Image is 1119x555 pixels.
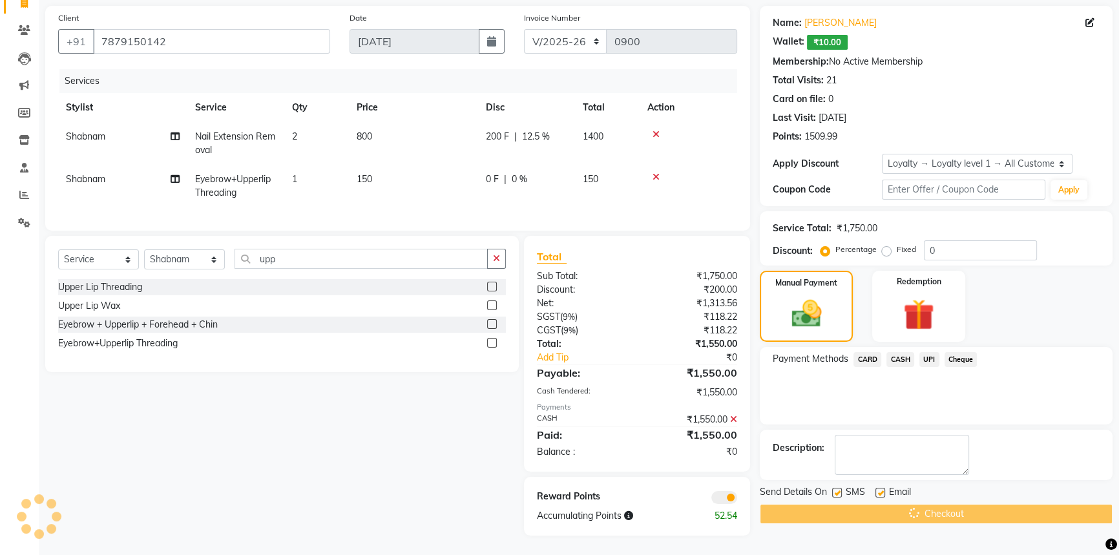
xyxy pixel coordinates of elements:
[655,351,747,364] div: ₹0
[637,365,747,381] div: ₹1,550.00
[527,413,637,426] div: CASH
[894,295,944,334] img: _gift.svg
[804,16,877,30] a: [PERSON_NAME]
[504,173,507,186] span: |
[527,297,637,310] div: Net:
[527,324,637,337] div: ( )
[93,29,330,54] input: Search by Name/Mobile/Email/Code
[886,352,914,367] span: CASH
[773,35,804,50] div: Wallet:
[575,93,640,122] th: Total
[773,111,816,125] div: Last Visit:
[527,337,637,351] div: Total:
[527,283,637,297] div: Discount:
[537,311,560,322] span: SGST
[537,402,738,413] div: Payments
[59,69,747,93] div: Services
[527,386,637,399] div: Cash Tendered:
[773,130,802,143] div: Points:
[637,445,747,459] div: ₹0
[637,310,747,324] div: ₹118.22
[773,16,802,30] div: Name:
[527,351,656,364] a: Add Tip
[945,352,978,367] span: Cheque
[637,297,747,310] div: ₹1,313.56
[563,325,576,335] span: 9%
[773,55,829,68] div: Membership:
[637,269,747,283] div: ₹1,750.00
[819,111,846,125] div: [DATE]
[637,283,747,297] div: ₹200.00
[826,74,837,87] div: 21
[486,173,499,186] span: 0 F
[66,131,105,142] span: Shabnam
[58,29,94,54] button: +91
[527,445,637,459] div: Balance :
[775,277,837,289] label: Manual Payment
[357,173,372,185] span: 150
[835,244,877,255] label: Percentage
[195,131,275,156] span: Nail Extension Removal
[537,250,567,264] span: Total
[882,180,1045,200] input: Enter Offer / Coupon Code
[357,131,372,142] span: 800
[187,93,284,122] th: Service
[292,173,297,185] span: 1
[837,222,877,235] div: ₹1,750.00
[773,157,882,171] div: Apply Discount
[58,280,142,294] div: Upper Lip Threading
[58,318,218,331] div: Eyebrow + Upperlip + Forehead + Chin
[527,310,637,324] div: ( )
[527,269,637,283] div: Sub Total:
[58,299,120,313] div: Upper Lip Wax
[773,55,1100,68] div: No Active Membership
[773,441,824,455] div: Description:
[350,12,367,24] label: Date
[773,92,826,106] div: Card on file:
[773,222,831,235] div: Service Total:
[846,485,865,501] span: SMS
[292,131,297,142] span: 2
[512,173,527,186] span: 0 %
[537,324,561,336] span: CGST
[897,244,916,255] label: Fixed
[773,74,824,87] div: Total Visits:
[804,130,837,143] div: 1509.99
[524,12,580,24] label: Invoice Number
[563,311,575,322] span: 9%
[58,337,178,350] div: Eyebrow+Upperlip Threading
[527,509,693,523] div: Accumulating Points
[897,276,941,288] label: Redemption
[235,249,488,269] input: Search or Scan
[349,93,478,122] th: Price
[583,131,603,142] span: 1400
[760,485,827,501] span: Send Details On
[637,337,747,351] div: ₹1,550.00
[637,324,747,337] div: ₹118.22
[1051,180,1087,200] button: Apply
[527,427,637,443] div: Paid:
[773,183,882,196] div: Coupon Code
[773,244,813,258] div: Discount:
[583,173,598,185] span: 150
[58,12,79,24] label: Client
[58,93,187,122] th: Stylist
[284,93,349,122] th: Qty
[478,93,575,122] th: Disc
[692,509,747,523] div: 52.54
[919,352,939,367] span: UPI
[828,92,833,106] div: 0
[527,365,637,381] div: Payable:
[66,173,105,185] span: Shabnam
[527,490,637,504] div: Reward Points
[782,297,831,331] img: _cash.svg
[853,352,881,367] span: CARD
[514,130,517,143] span: |
[195,173,271,198] span: Eyebrow+Upperlip Threading
[637,386,747,399] div: ₹1,550.00
[889,485,911,501] span: Email
[522,130,550,143] span: 12.5 %
[773,352,848,366] span: Payment Methods
[640,93,737,122] th: Action
[486,130,509,143] span: 200 F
